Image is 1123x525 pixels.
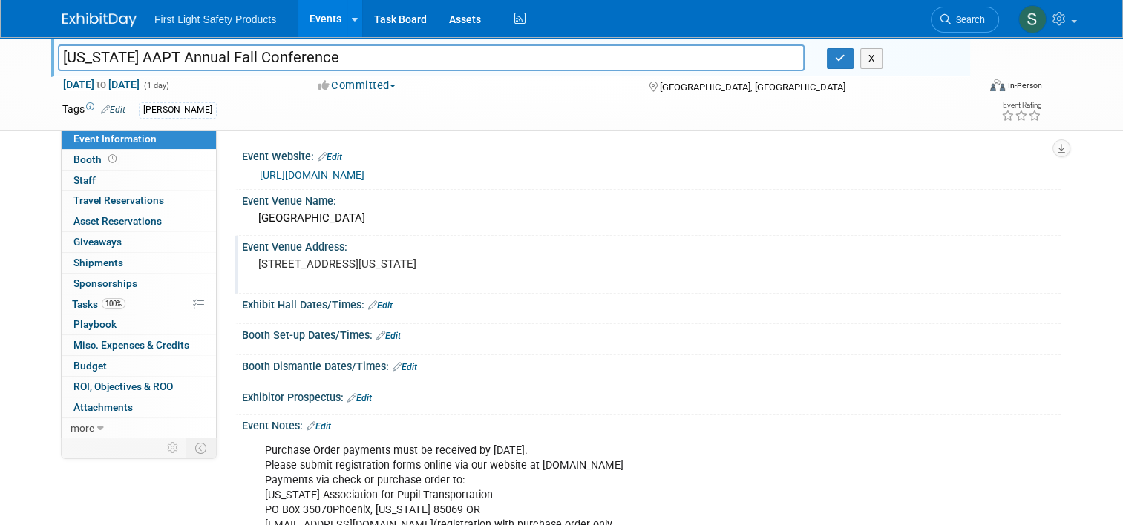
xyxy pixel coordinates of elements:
a: Sponsorships [62,274,216,294]
span: Staff [73,174,96,186]
a: Event Information [62,129,216,149]
a: Edit [347,393,372,403]
div: Event Notes: [242,415,1061,434]
div: Exhibit Hall Dates/Times: [242,294,1061,313]
a: Booth [62,150,216,170]
div: Booth Dismantle Dates/Times: [242,355,1061,374]
a: Search [931,7,999,33]
span: Attachments [73,401,133,413]
td: Tags [62,102,125,119]
button: Committed [313,78,402,93]
div: Event Format [897,77,1042,99]
span: Budget [73,360,107,372]
a: Tasks100% [62,294,216,314]
div: In-Person [1007,80,1042,91]
span: Asset Reservations [73,215,162,227]
span: Travel Reservations [73,194,164,206]
a: Budget [62,356,216,376]
a: Misc. Expenses & Credits [62,335,216,355]
span: Misc. Expenses & Credits [73,339,189,351]
a: Edit [101,105,125,115]
span: (1 day) [143,81,169,90]
span: to [94,79,108,90]
a: Edit [307,421,331,432]
a: Edit [318,152,342,162]
img: Steph Willemsen [1018,5,1047,33]
span: more [71,422,94,434]
a: Attachments [62,397,216,417]
span: First Light Safety Products [154,13,276,25]
a: Asset Reservations [62,211,216,231]
span: Booth [73,153,119,165]
a: more [62,418,216,438]
a: Edit [393,362,417,372]
a: Shipments [62,253,216,273]
button: X [860,48,883,69]
span: Event Information [73,133,157,145]
span: Shipments [73,257,123,268]
div: Exhibitor Prospectus: [242,386,1061,406]
span: Playbook [73,318,117,330]
div: Event Venue Address: [242,236,1061,254]
div: Booth Set-up Dates/Times: [242,324,1061,343]
a: Edit [368,300,393,311]
span: Booth not reserved yet [105,153,119,165]
pre: [STREET_ADDRESS][US_STATE] [258,257,567,271]
span: ROI, Objectives & ROO [73,380,173,392]
img: Format-Inperson.png [990,79,1005,91]
a: Giveaways [62,232,216,252]
a: Travel Reservations [62,191,216,211]
div: [PERSON_NAME] [139,102,217,118]
a: Edit [376,331,401,341]
a: Playbook [62,314,216,334]
div: Event Venue Name: [242,190,1061,208]
a: Staff [62,171,216,191]
a: ROI, Objectives & ROO [62,377,216,397]
div: Event Rating [1001,102,1041,109]
span: [DATE] [DATE] [62,78,140,91]
div: [GEOGRAPHIC_DATA] [253,207,1050,230]
td: Toggle Event Tabs [186,438,217,458]
span: Giveaways [73,236,122,248]
span: Search [951,14,985,25]
span: 100% [102,298,125,309]
span: [GEOGRAPHIC_DATA], [GEOGRAPHIC_DATA] [660,82,845,93]
span: Sponsorships [73,277,137,289]
td: Personalize Event Tab Strip [160,438,186,458]
span: Tasks [72,298,125,310]
img: ExhibitDay [62,13,137,27]
a: [URL][DOMAIN_NAME] [260,169,364,181]
div: Event Website: [242,145,1061,165]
